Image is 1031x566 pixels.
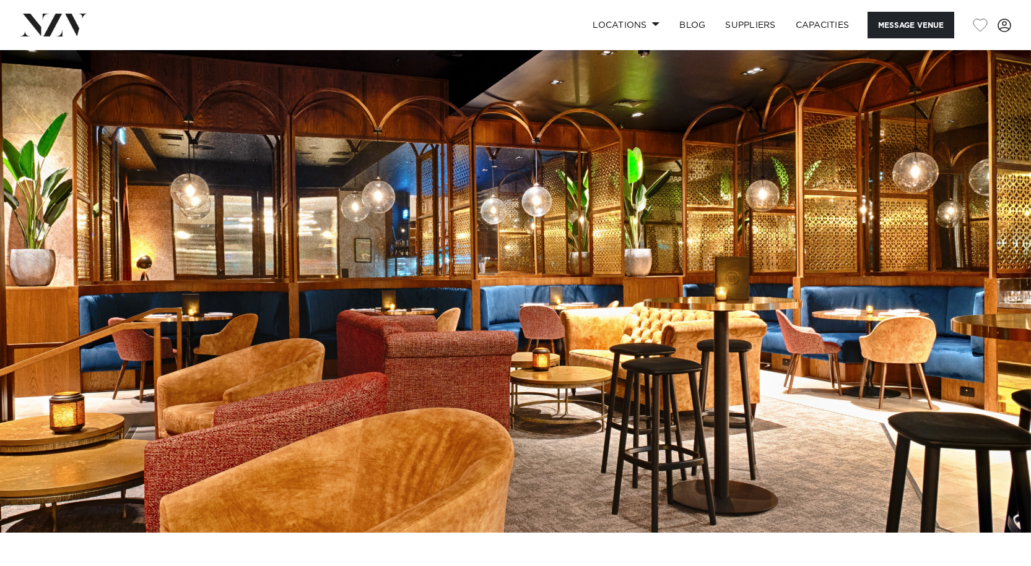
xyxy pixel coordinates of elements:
a: Locations [583,12,669,38]
a: SUPPLIERS [715,12,785,38]
a: Capacities [786,12,859,38]
a: BLOG [669,12,715,38]
img: nzv-logo.png [20,14,87,36]
button: Message Venue [868,12,954,38]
